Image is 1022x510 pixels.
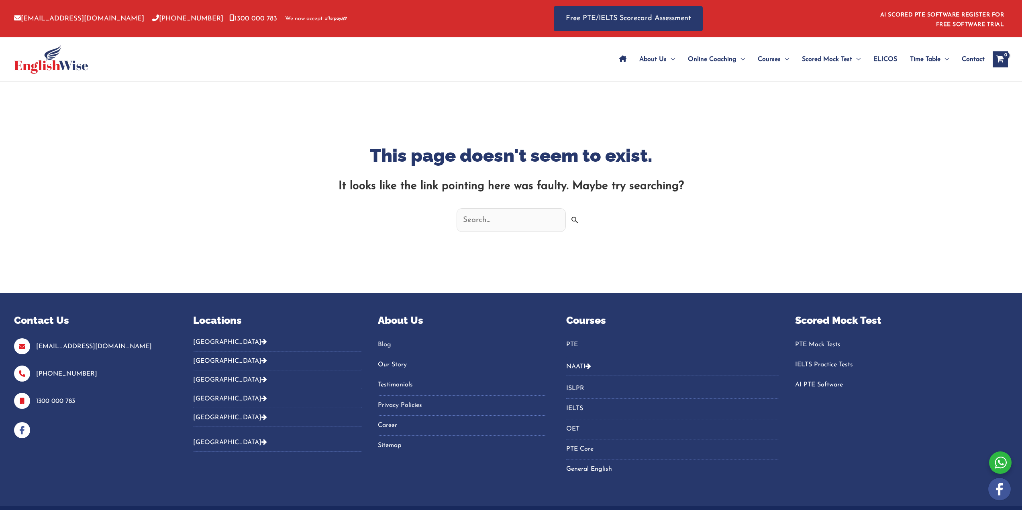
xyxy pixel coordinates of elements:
span: We now accept [285,15,322,23]
img: cropped-ew-logo [14,45,88,74]
span: Contact [962,45,985,73]
a: OET [566,423,779,436]
span: Menu Toggle [781,45,789,73]
a: Time TableMenu Toggle [904,45,955,73]
input: Search [567,216,585,234]
p: Contact Us [14,313,173,328]
a: Blog [378,338,547,352]
nav: Menu [795,338,1008,392]
a: PTE [566,338,779,352]
a: PTE Mock Tests [795,338,1008,352]
a: 1300 000 783 [36,398,75,404]
p: Scored Mock Test [795,313,1008,328]
p: Courses [566,313,779,328]
button: [GEOGRAPHIC_DATA] [193,408,362,427]
span: Time Table [910,45,940,73]
a: IELTS Practice Tests [795,358,1008,372]
img: Afterpay-Logo [325,16,347,21]
nav: Site Navigation: Main Menu [613,45,985,73]
button: [GEOGRAPHIC_DATA] [193,389,362,408]
a: Online CoachingMenu Toggle [681,45,751,73]
a: General English [566,463,779,476]
p: About Us [378,313,547,328]
aside: Footer Widget 1 [14,313,173,438]
nav: Menu [566,338,779,355]
a: AI SCORED PTE SOFTWARE REGISTER FOR FREE SOFTWARE TRIAL [880,12,1004,28]
a: [GEOGRAPHIC_DATA] [193,439,267,446]
span: Menu Toggle [667,45,675,73]
a: Career [378,419,547,432]
a: ISLPR [566,382,779,395]
span: Courses [758,45,781,73]
a: PTE Core [566,443,779,456]
nav: Menu [566,382,779,476]
button: [GEOGRAPHIC_DATA] [193,370,362,389]
a: AI PTE Software [795,378,1008,392]
button: [GEOGRAPHIC_DATA] [193,338,362,352]
img: white-facebook.png [988,478,1011,500]
span: About Us [639,45,667,73]
span: Online Coaching [688,45,736,73]
a: Our Story [378,358,547,372]
span: Menu Toggle [736,45,745,73]
a: View Shopping Cart, empty [993,51,1008,67]
button: [GEOGRAPHIC_DATA] [193,352,362,370]
a: NAATI [566,364,585,370]
span: Scored Mock Test [802,45,852,73]
aside: Header Widget 1 [875,6,1008,32]
a: Sitemap [378,439,547,452]
a: CoursesMenu Toggle [751,45,796,73]
div: It looks like the link pointing here was faulty. Maybe try searching? [270,180,752,193]
a: Privacy Policies [378,399,547,412]
button: [GEOGRAPHIC_DATA] [193,433,362,452]
h1: This page doesn't seem to exist. [270,143,752,168]
img: facebook-blue-icons.png [14,422,30,438]
a: [GEOGRAPHIC_DATA] [193,415,267,421]
a: ELICOS [867,45,904,73]
p: Locations [193,313,362,328]
a: [EMAIL_ADDRESS][DOMAIN_NAME] [36,343,152,350]
aside: Footer Widget 3 [378,313,547,462]
span: Menu Toggle [852,45,861,73]
a: Scored Mock TestMenu Toggle [796,45,867,73]
nav: Menu [378,338,547,453]
button: NAATI [566,357,779,376]
a: Contact [955,45,985,73]
a: Testimonials [378,378,547,392]
a: [EMAIL_ADDRESS][DOMAIN_NAME] [14,15,144,22]
a: [PHONE_NUMBER] [36,371,97,377]
span: ELICOS [873,45,897,73]
a: 1300 000 783 [229,15,277,22]
a: [PHONE_NUMBER] [152,15,223,22]
a: Free PTE/IELTS Scorecard Assessment [554,6,703,31]
aside: Footer Widget 4 [566,313,779,486]
a: IELTS [566,402,779,415]
aside: Footer Widget 2 [193,313,362,458]
span: Menu Toggle [940,45,949,73]
a: About UsMenu Toggle [633,45,681,73]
